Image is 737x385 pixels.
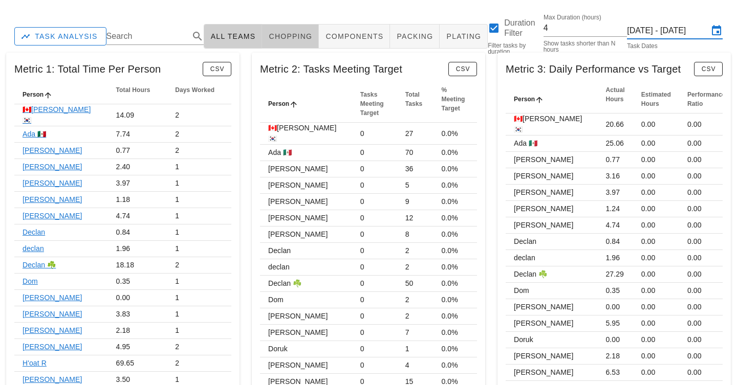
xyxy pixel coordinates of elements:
span: CSV [701,65,716,73]
td: 0 [352,341,397,357]
a: [PERSON_NAME] [23,293,82,302]
td: 0 [352,194,397,210]
td: [PERSON_NAME] [260,177,352,194]
span: Person [514,96,535,103]
td: 0.00 [679,217,733,234]
td: 6.53 [597,365,633,381]
td: 4.74 [108,208,167,224]
td: 2 [167,143,231,159]
td: 0.00 [679,135,733,152]
span: Person [23,91,44,98]
td: [PERSON_NAME] [260,325,352,341]
div: Metric 3: Daily Performance vs Target [497,53,731,85]
td: 3.97 [597,185,633,201]
td: 0.00 [633,266,679,283]
td: 9 [397,194,433,210]
span: chopping [268,32,312,40]
td: 4.95 [108,339,167,355]
a: [PERSON_NAME] [23,163,82,171]
td: 0.00 [679,114,733,135]
a: Task Analysis [14,27,106,46]
td: 2.18 [597,348,633,365]
td: 0.77 [597,152,633,168]
span: Actual Hours [605,86,624,103]
td: 0.00 [597,332,633,348]
td: 1 [167,224,231,241]
td: 5.95 [597,315,633,332]
a: Dom [23,277,38,285]
div: Metric 1: Total Time Per Person [6,53,240,85]
td: 27.29 [597,266,633,283]
td: 12 [397,210,433,227]
td: 0.0% [433,325,477,341]
button: chopping [262,24,319,49]
td: [PERSON_NAME] [506,348,597,365]
td: 1 [167,241,231,257]
a: Ada 🇲🇽 [23,130,46,138]
td: 0.00 [679,266,733,283]
td: 0.00 [633,152,679,168]
th: Tasks Meeting Target: Not sorted. Activate to sort ascending. [352,85,397,123]
a: declan [23,244,44,253]
button: CSV [448,62,477,76]
td: 0.0% [433,210,477,227]
td: 2 [397,259,433,276]
span: CSV [456,65,470,73]
td: Declan [260,243,352,259]
span: plating [446,32,481,40]
td: 25.06 [597,135,633,152]
span: Days Worked [175,86,214,94]
td: 1 [167,290,231,306]
td: 2 [397,308,433,325]
td: 2.40 [108,159,167,175]
td: 0 [352,161,397,177]
td: 0.00 [679,185,733,201]
td: 0.00 [679,332,733,348]
a: [PERSON_NAME] [23,146,82,154]
td: 0.00 [633,135,679,152]
span: Tasks Meeting Target [360,91,384,117]
td: 2.18 [108,323,167,339]
td: 0.00 [679,250,733,266]
td: 0 [352,145,397,161]
td: Dom [260,292,352,308]
span: Total Tasks [405,91,423,107]
td: 0 [352,227,397,243]
span: Total Hours [116,86,150,94]
td: 1.96 [597,250,633,266]
td: 0.00 [679,315,733,332]
td: 0.0% [433,227,477,243]
td: 0 [352,357,397,374]
td: [PERSON_NAME] [260,210,352,227]
td: 1 [167,159,231,175]
td: 0.77 [108,143,167,159]
td: [PERSON_NAME] [260,194,352,210]
td: 14.09 [108,104,167,126]
td: 5 [397,177,433,194]
td: [PERSON_NAME] [506,168,597,185]
td: 3.16 [597,168,633,185]
th: Actual Hours: Not sorted. Activate to sort ascending. [597,85,633,114]
td: 0.00 [633,332,679,348]
td: 0.00 [679,234,733,250]
td: 0 [352,308,397,325]
td: 0.00 [633,185,679,201]
td: 2 [167,126,231,143]
td: 0.00 [633,201,679,217]
td: 50 [397,276,433,292]
th: Person: Sorted ascending. Activate to sort descending. [260,85,352,123]
td: 0.00 [633,365,679,381]
span: CSV [210,65,225,73]
label: Max Duration (hours) [544,14,601,21]
td: [PERSON_NAME] [506,152,597,168]
td: [PERSON_NAME] [506,185,597,201]
td: 1 [167,175,231,192]
span: All Teams [210,32,256,40]
button: CSV [694,62,723,76]
td: 0.0% [433,177,477,194]
th: Estimated Hours: Not sorted. Activate to sort ascending. [633,85,679,114]
td: 0.00 [679,299,733,315]
td: 0.00 [679,152,733,168]
td: 2 [167,355,231,372]
td: 0 [352,243,397,259]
